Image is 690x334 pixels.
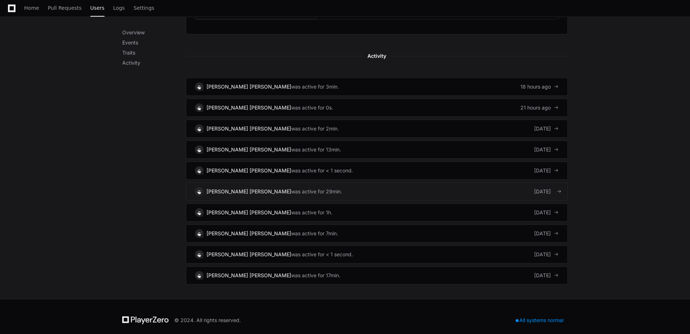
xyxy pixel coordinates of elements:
img: 9.svg [196,83,203,90]
div: [DATE] [534,251,559,258]
a: [PERSON_NAME] [PERSON_NAME]was active for 7min.[DATE] [186,224,568,243]
div: [PERSON_NAME] [PERSON_NAME] [206,272,291,279]
div: [DATE] [534,146,559,153]
div: [DATE] [534,272,559,279]
img: 9.svg [196,251,203,258]
div: [PERSON_NAME] [PERSON_NAME] [206,230,291,237]
img: 9.svg [196,272,203,279]
div: 18 hours ago [520,83,559,90]
a: [PERSON_NAME] [PERSON_NAME]was active for 29min.[DATE] [186,183,568,201]
div: © 2024. All rights reserved. [174,317,241,324]
span: Settings [133,6,154,10]
div: [PERSON_NAME] [PERSON_NAME] [206,251,291,258]
img: 9.svg [196,188,203,195]
p: Overview [122,29,186,36]
span: Pull Requests [48,6,81,10]
div: was active for < 1 second. [291,251,353,258]
a: [PERSON_NAME] [PERSON_NAME]was active for < 1 second.[DATE] [186,162,568,180]
div: [DATE] [534,125,559,132]
span: Home [24,6,39,10]
div: was active for 3min. [291,83,339,90]
span: Users [90,6,105,10]
a: [PERSON_NAME] [PERSON_NAME]was active for 3min.18 hours ago [186,78,568,96]
img: 9.svg [196,146,203,153]
div: [PERSON_NAME] [PERSON_NAME] [206,188,291,195]
div: was active for 1h. [291,209,332,216]
div: [DATE] [534,167,559,174]
p: Events [122,39,186,46]
a: [PERSON_NAME] [PERSON_NAME]was active for 2min.[DATE] [186,120,568,138]
div: [PERSON_NAME] [PERSON_NAME] [206,209,291,216]
div: [DATE] [534,188,559,195]
div: [PERSON_NAME] [PERSON_NAME] [206,146,291,153]
a: [PERSON_NAME] [PERSON_NAME]was active for 13min.[DATE] [186,141,568,159]
p: Activity [122,59,186,67]
div: [PERSON_NAME] [PERSON_NAME] [206,104,291,111]
div: was active for 7min. [291,230,338,237]
div: [PERSON_NAME] [PERSON_NAME] [206,125,291,132]
div: [PERSON_NAME] [PERSON_NAME] [206,167,291,174]
span: Logs [113,6,125,10]
img: 9.svg [196,104,203,111]
div: was active for 13min. [291,146,341,153]
div: was active for 0s. [291,104,333,111]
div: was active for 17min. [291,272,340,279]
div: [DATE] [534,209,559,216]
img: 9.svg [196,209,203,216]
a: [PERSON_NAME] [PERSON_NAME]was active for 1h.[DATE] [186,204,568,222]
div: All systems normal [511,315,568,325]
a: [PERSON_NAME] [PERSON_NAME]was active for < 1 second.[DATE] [186,245,568,264]
img: 9.svg [196,230,203,237]
a: [PERSON_NAME] [PERSON_NAME]was active for 0s.21 hours ago [186,99,568,117]
a: [PERSON_NAME] [PERSON_NAME]was active for 17min.[DATE] [186,266,568,284]
div: was active for 29min. [291,188,342,195]
div: was active for < 1 second. [291,167,353,174]
div: [DATE] [534,230,559,237]
p: Traits [122,49,186,56]
span: Activity [363,52,391,60]
div: [PERSON_NAME] [PERSON_NAME] [206,83,291,90]
div: was active for 2min. [291,125,339,132]
img: 9.svg [196,167,203,174]
img: 9.svg [196,125,203,132]
div: 21 hours ago [520,104,559,111]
